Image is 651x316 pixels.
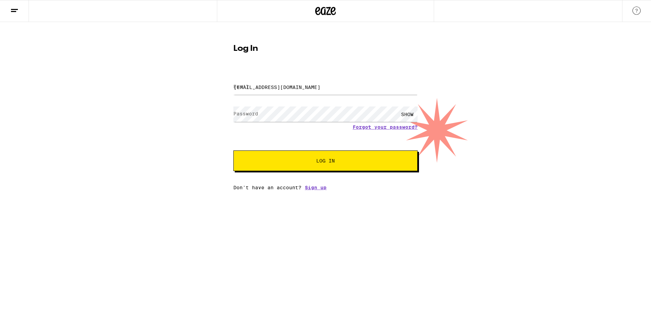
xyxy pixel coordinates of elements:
div: Don't have an account? [233,185,418,190]
label: Email [233,84,249,89]
span: Log In [316,158,335,163]
h1: Log In [233,45,418,53]
button: Log In [233,150,418,171]
a: Forgot your password? [353,124,418,130]
label: Password [233,111,258,116]
div: SHOW [397,106,418,122]
a: Sign up [305,185,327,190]
input: Email [233,79,418,95]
